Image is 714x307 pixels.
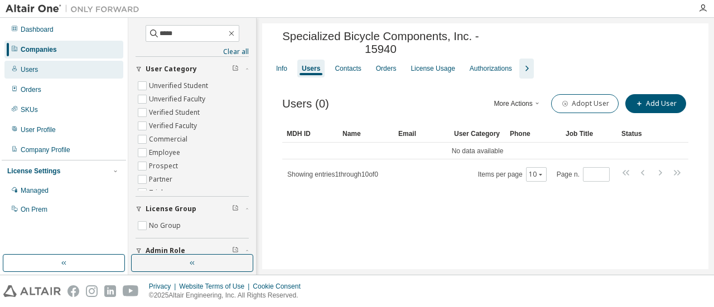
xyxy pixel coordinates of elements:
div: Orders [21,85,41,94]
span: Clear filter [232,65,239,74]
button: 10 [529,170,544,179]
button: Admin Role [136,238,249,263]
label: Unverified Faculty [149,92,208,106]
div: Status [621,125,668,143]
div: Authorizations [470,64,512,73]
label: No Group [149,219,183,232]
td: No data available [282,143,673,159]
div: Name [342,125,389,143]
span: Users (0) [282,98,329,110]
span: Admin Role [146,246,185,255]
div: User Profile [21,125,56,134]
label: Employee [149,146,182,159]
div: Orders [376,64,397,73]
label: Verified Faculty [149,119,199,133]
button: Adopt User [551,94,619,113]
label: Commercial [149,133,190,146]
div: Job Title [566,125,612,143]
div: On Prem [21,205,47,214]
div: Privacy [149,282,179,291]
span: Specialized Bicycle Components, Inc. - 15940 [269,30,493,56]
div: Dashboard [21,25,54,34]
label: Unverified Student [149,79,210,92]
img: instagram.svg [86,285,98,297]
div: SKUs [21,105,38,114]
label: Trial [149,186,165,199]
button: License Group [136,197,249,221]
button: Add User [625,94,686,113]
div: Managed [21,186,49,195]
a: Clear all [136,47,249,56]
div: Company Profile [21,145,70,154]
p: © 2025 Altair Engineering, Inc. All Rights Reserved. [149,291,307,300]
span: License Group [146,204,196,213]
div: Cookie Consent [253,282,307,291]
label: Partner [149,173,175,186]
img: altair_logo.svg [3,285,61,297]
img: facebook.svg [67,285,79,297]
span: Items per page [478,167,547,182]
div: License Settings [7,167,60,176]
label: Prospect [149,159,180,173]
div: Companies [21,45,57,54]
div: Users [21,65,38,74]
div: Phone [510,125,557,143]
div: MDH ID [287,125,334,143]
span: Clear filter [232,204,239,213]
div: Email [398,125,445,143]
span: User Category [146,65,197,74]
div: Contacts [335,64,361,73]
span: Page n. [557,167,610,182]
div: Users [302,64,320,73]
span: Showing entries 1 through 10 of 0 [287,170,378,178]
span: Clear filter [232,246,239,255]
img: youtube.svg [123,285,139,297]
label: Verified Student [149,106,202,119]
img: linkedin.svg [104,285,116,297]
button: User Category [136,57,249,81]
div: Website Terms of Use [179,282,253,291]
div: User Category [454,125,501,143]
button: More Actions [491,94,544,113]
div: License Usage [411,64,455,73]
div: Info [276,64,287,73]
img: Altair One [6,3,145,14]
